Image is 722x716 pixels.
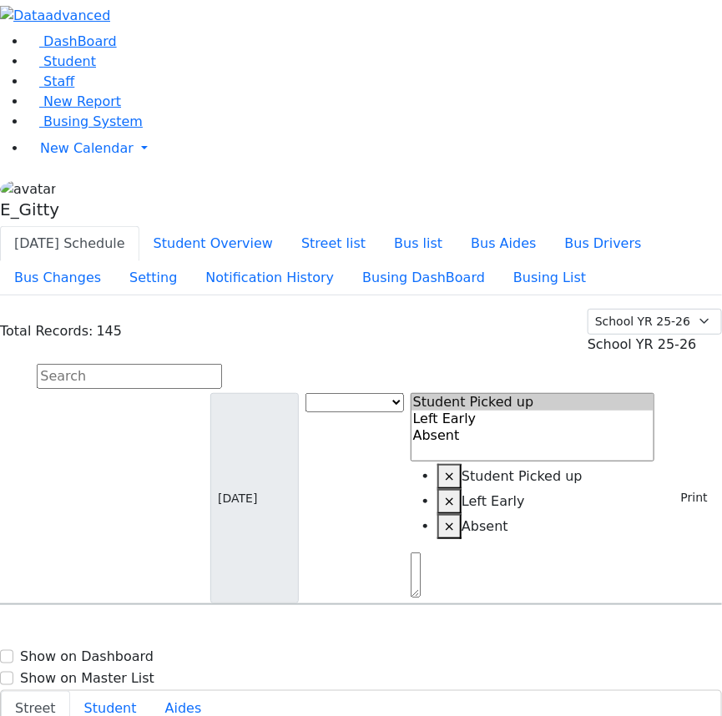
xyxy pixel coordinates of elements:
span: School YR 25-26 [588,336,697,352]
a: Staff [27,73,74,89]
span: × [444,518,455,534]
li: Student Picked up [437,464,655,489]
a: Student [27,53,96,69]
a: DashBoard [27,33,117,49]
a: New Calendar [27,132,722,165]
button: Busing List [499,260,600,295]
span: Busing System [43,113,143,129]
button: Print [661,485,715,511]
label: Show on Master List [20,668,154,688]
span: Absent [462,518,508,534]
button: Busing DashBoard [348,260,499,295]
button: Student Overview [139,226,287,261]
button: Remove item [437,514,462,539]
select: Default select example [588,309,722,335]
button: Setting [115,260,191,295]
span: Left Early [462,493,525,509]
button: Remove item [437,489,462,514]
option: Student Picked up [411,394,654,411]
input: Search [37,364,222,389]
label: Show on Dashboard [20,647,154,667]
button: Street list [287,226,380,261]
li: Left Early [437,489,655,514]
option: Left Early [411,411,654,427]
span: × [444,493,455,509]
span: × [444,468,455,484]
button: Remove item [437,464,462,489]
li: Absent [437,514,655,539]
button: Bus Aides [457,226,550,261]
span: 145 [96,323,122,339]
a: Busing System [27,113,143,129]
button: Bus list [380,226,457,261]
span: DashBoard [43,33,117,49]
a: New Report [27,93,121,109]
button: Notification History [191,260,348,295]
button: Bus Drivers [551,226,656,261]
span: Student Picked up [462,468,583,484]
span: New Report [43,93,121,109]
span: Student [43,53,96,69]
option: Absent [411,427,654,444]
textarea: Search [411,552,421,598]
span: Staff [43,73,74,89]
span: New Calendar [40,140,134,156]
